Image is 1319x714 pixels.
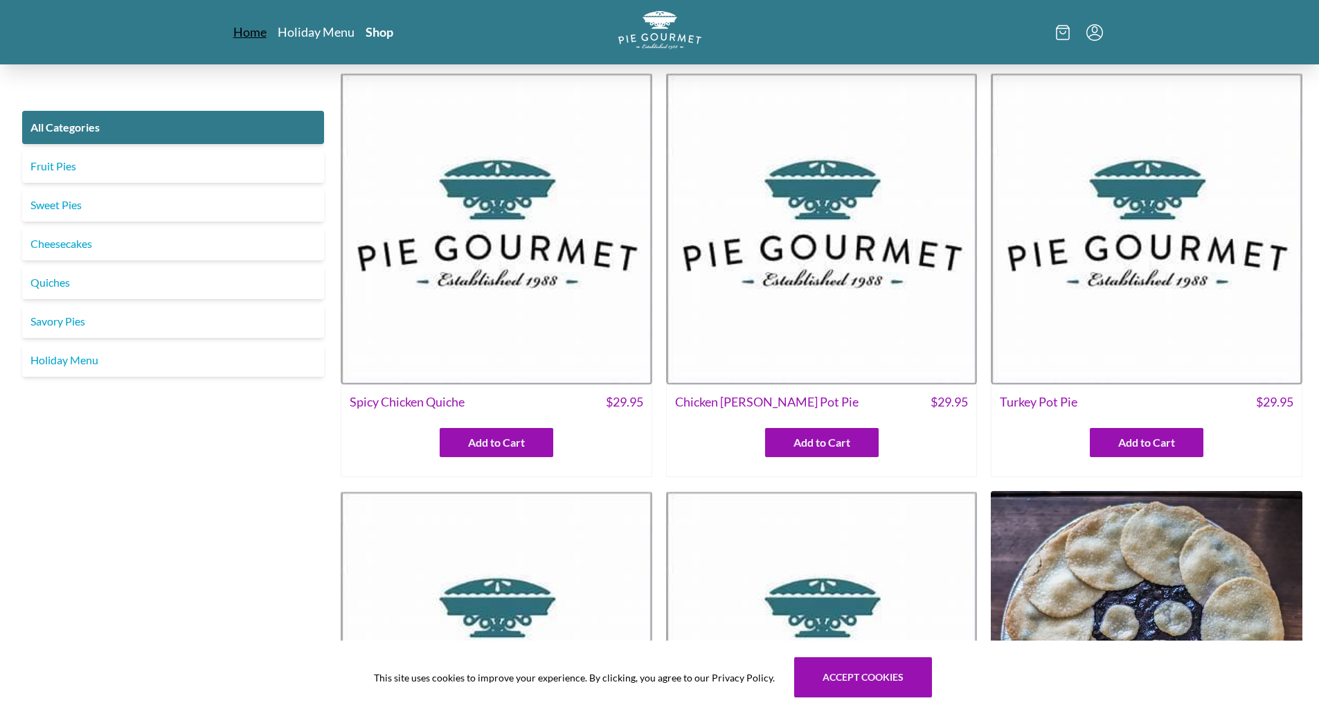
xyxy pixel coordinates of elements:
[991,73,1302,384] img: Turkey Pot Pie
[765,428,879,457] button: Add to Cart
[341,73,652,384] img: Spicy Chicken Quiche
[22,266,324,299] a: Quiches
[278,24,355,40] a: Holiday Menu
[350,393,465,411] span: Spicy Chicken Quiche
[618,11,701,53] a: Logo
[440,428,553,457] button: Add to Cart
[1118,434,1175,451] span: Add to Cart
[468,434,525,451] span: Add to Cart
[1000,393,1077,411] span: Turkey Pot Pie
[618,11,701,49] img: logo
[606,393,643,411] span: $ 29.95
[22,150,324,183] a: Fruit Pies
[675,393,859,411] span: Chicken [PERSON_NAME] Pot Pie
[1090,428,1203,457] button: Add to Cart
[22,227,324,260] a: Cheesecakes
[1256,393,1293,411] span: $ 29.95
[1086,24,1103,41] button: Menu
[233,24,267,40] a: Home
[22,305,324,338] a: Savory Pies
[22,111,324,144] a: All Categories
[793,434,850,451] span: Add to Cart
[931,393,968,411] span: $ 29.95
[374,670,775,685] span: This site uses cookies to improve your experience. By clicking, you agree to our Privacy Policy.
[22,188,324,222] a: Sweet Pies
[366,24,393,40] a: Shop
[794,657,932,697] button: Accept cookies
[666,73,978,384] img: Chicken Curry Pot Pie
[22,343,324,377] a: Holiday Menu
